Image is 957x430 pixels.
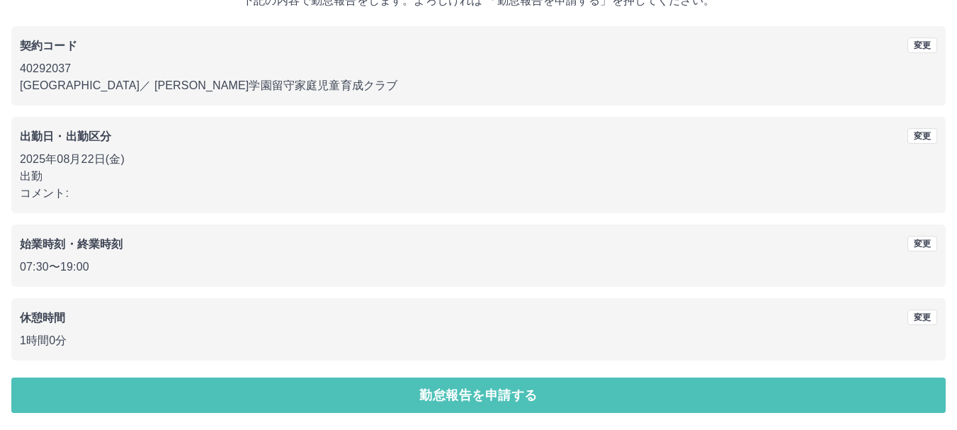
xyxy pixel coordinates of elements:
[20,40,77,52] b: 契約コード
[20,238,123,250] b: 始業時刻・終業時刻
[20,151,937,168] p: 2025年08月22日(金)
[907,236,937,251] button: 変更
[907,310,937,325] button: 変更
[20,259,937,276] p: 07:30 〜 19:00
[20,185,937,202] p: コメント:
[20,168,937,185] p: 出勤
[20,312,66,324] b: 休憩時間
[907,38,937,53] button: 変更
[20,77,937,94] p: [GEOGRAPHIC_DATA] ／ [PERSON_NAME]学園留守家庭児童育成クラブ
[11,378,946,413] button: 勤怠報告を申請する
[20,60,937,77] p: 40292037
[907,128,937,144] button: 変更
[20,130,111,142] b: 出勤日・出勤区分
[20,332,937,349] p: 1時間0分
